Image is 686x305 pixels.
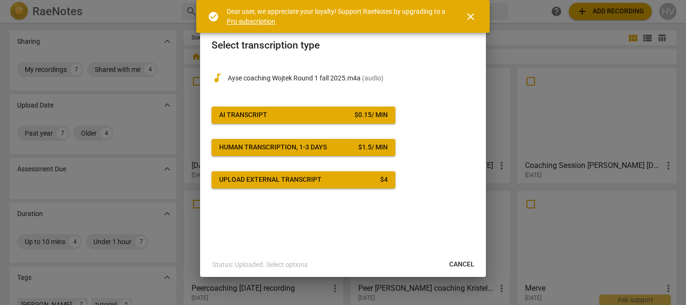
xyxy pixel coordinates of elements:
div: Upload external transcript [219,175,322,185]
a: Pro subscription [227,18,275,25]
button: AI Transcript$0.15/ min [212,107,395,124]
button: Upload external transcript$4 [212,171,395,188]
div: Human transcription, 1-3 days [219,143,327,152]
div: $ 1.5 / min [358,143,388,152]
div: $ 0.15 / min [354,110,388,120]
div: $ 4 [380,175,388,185]
div: Dear user, we appreciate your loyalty! Support RaeNotes by upgrading to a [227,7,448,26]
div: AI Transcript [219,110,267,120]
span: close [465,11,476,22]
h2: Select transcription type [212,39,474,51]
span: Cancel [449,260,474,269]
button: Cancel [442,256,482,273]
button: Human transcription, 1-3 days$1.5/ min [212,139,395,156]
span: check_circle [208,11,219,22]
p: Ayse coaching Wojtek Round 1 fall 2025.m4a(audio) [228,73,474,83]
p: Status: Uploaded. Select options [212,260,308,270]
span: audiotrack [212,72,223,84]
span: ( audio ) [362,74,383,82]
button: Close [459,5,482,28]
